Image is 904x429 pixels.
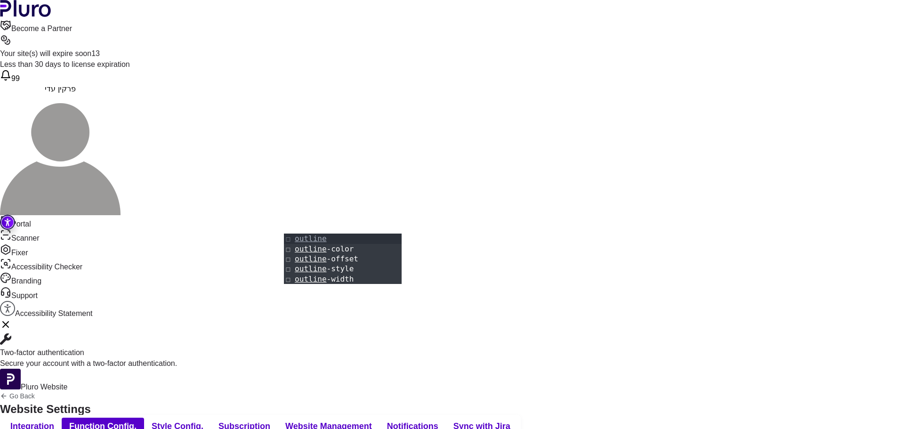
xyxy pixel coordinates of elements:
span: -offset [295,254,358,263]
span: outline [295,234,326,243]
span: פרקין עדי [45,85,75,93]
span: 99 [11,74,20,82]
span: outline [295,244,326,253]
span: -color [295,244,354,253]
span: outline [295,264,326,273]
span: 13 [91,49,100,57]
span: -style [295,264,354,273]
span: -width [295,275,354,283]
span: outline [295,275,326,283]
span: outline [295,254,326,263]
ul: Completions [284,234,402,283]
